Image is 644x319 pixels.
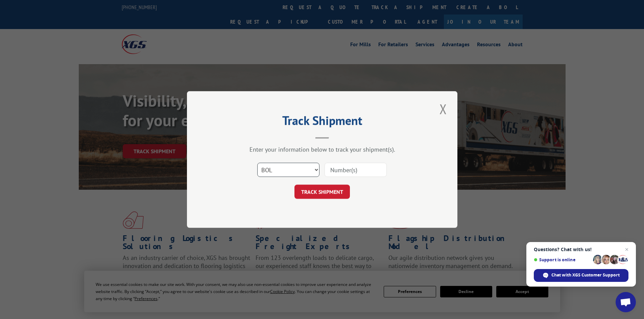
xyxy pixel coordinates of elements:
[221,145,424,153] div: Enter your information below to track your shipment(s).
[437,100,449,118] button: Close modal
[221,116,424,129] h2: Track Shipment
[534,269,628,282] span: Chat with XGS Customer Support
[325,163,387,177] input: Number(s)
[294,185,350,199] button: TRACK SHIPMENT
[551,272,620,278] span: Chat with XGS Customer Support
[616,292,636,312] a: Open chat
[534,247,628,252] span: Questions? Chat with us!
[534,257,591,262] span: Support is online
